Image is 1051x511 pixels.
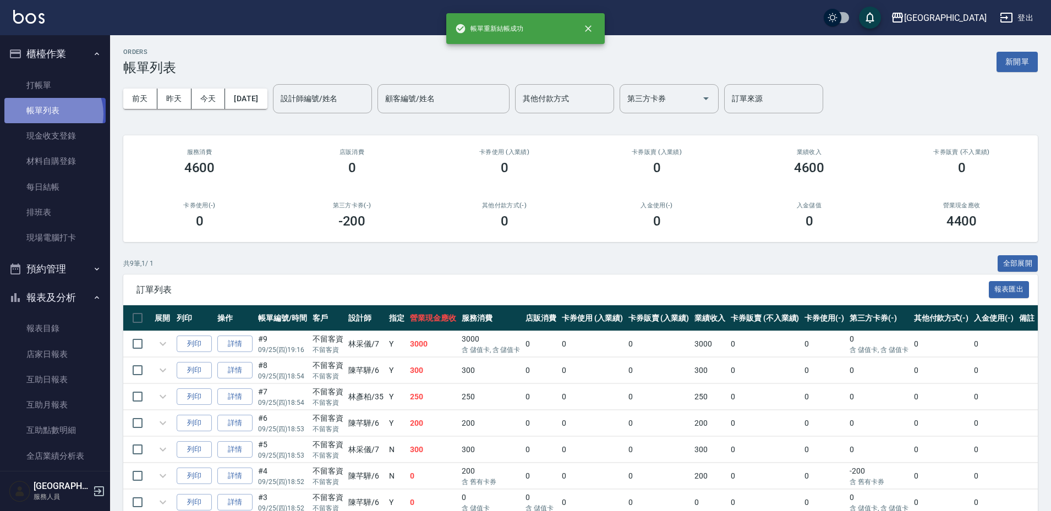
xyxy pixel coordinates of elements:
[911,384,972,410] td: 0
[847,437,911,463] td: 0
[653,213,661,229] h3: 0
[313,360,343,371] div: 不留客資
[459,331,523,357] td: 3000
[4,283,106,312] button: 報表及分析
[4,98,106,123] a: 帳單列表
[971,463,1016,489] td: 0
[523,305,559,331] th: 店販消費
[4,174,106,200] a: 每日結帳
[34,481,90,492] h5: [GEOGRAPHIC_DATA]
[157,89,191,109] button: 昨天
[346,305,386,331] th: 設計師
[886,7,991,29] button: [GEOGRAPHIC_DATA]
[225,89,267,109] button: [DATE]
[847,305,911,331] th: 第三方卡券(-)
[34,492,90,502] p: 服務人員
[802,437,847,463] td: 0
[258,345,307,355] p: 09/25 (四) 19:16
[123,89,157,109] button: 前天
[802,384,847,410] td: 0
[911,410,972,436] td: 0
[559,358,626,383] td: 0
[626,410,692,436] td: 0
[802,463,847,489] td: 0
[847,358,911,383] td: 0
[217,415,253,432] a: 詳情
[313,424,343,434] p: 不留客資
[255,410,310,436] td: #6
[802,305,847,331] th: 卡券使用(-)
[313,492,343,503] div: 不留客資
[255,358,310,383] td: #8
[4,40,106,68] button: 櫃檯作業
[847,384,911,410] td: 0
[313,398,343,408] p: 不留客資
[998,255,1038,272] button: 全部展開
[177,388,212,405] button: 列印
[177,441,212,458] button: 列印
[728,463,802,489] td: 0
[191,89,226,109] button: 今天
[407,384,459,410] td: 250
[501,160,508,175] h3: 0
[4,123,106,149] a: 現金收支登錄
[559,437,626,463] td: 0
[313,371,343,381] p: 不留客資
[289,202,415,209] h2: 第三方卡券(-)
[459,305,523,331] th: 服務消費
[728,384,802,410] td: 0
[407,358,459,383] td: 300
[4,73,106,98] a: 打帳單
[386,437,407,463] td: N
[313,386,343,398] div: 不留客資
[386,305,407,331] th: 指定
[255,384,310,410] td: #7
[501,213,508,229] h3: 0
[746,149,872,156] h2: 業績收入
[911,358,972,383] td: 0
[258,398,307,408] p: 09/25 (四) 18:54
[559,331,626,357] td: 0
[407,410,459,436] td: 200
[806,213,813,229] h3: 0
[441,149,567,156] h2: 卡券使用 (入業績)
[971,437,1016,463] td: 0
[847,463,911,489] td: -200
[258,450,307,460] p: 09/25 (四) 18:53
[386,331,407,357] td: Y
[626,463,692,489] td: 0
[692,331,728,357] td: 3000
[123,60,176,75] h3: 帳單列表
[523,437,559,463] td: 0
[346,384,386,410] td: 林彥柏 /35
[152,305,174,331] th: 展開
[850,477,908,487] p: 含 舊有卡券
[4,443,106,469] a: 全店業績分析表
[802,410,847,436] td: 0
[407,305,459,331] th: 營業現金應收
[123,259,154,268] p: 共 9 筆, 1 / 1
[899,202,1025,209] h2: 營業現金應收
[4,200,106,225] a: 排班表
[177,336,212,353] button: 列印
[258,424,307,434] p: 09/25 (四) 18:53
[217,494,253,511] a: 詳情
[911,437,972,463] td: 0
[847,410,911,436] td: 0
[899,149,1025,156] h2: 卡券販賣 (不入業績)
[136,202,262,209] h2: 卡券使用(-)
[215,305,255,331] th: 操作
[123,48,176,56] h2: ORDERS
[459,437,523,463] td: 300
[9,480,31,502] img: Person
[184,160,215,175] h3: 4600
[692,463,728,489] td: 200
[136,284,989,295] span: 訂單列表
[441,202,567,209] h2: 其他付款方式(-)
[997,56,1038,67] a: 新開單
[728,305,802,331] th: 卡券販賣 (不入業績)
[459,358,523,383] td: 300
[971,410,1016,436] td: 0
[802,331,847,357] td: 0
[904,11,987,25] div: [GEOGRAPHIC_DATA]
